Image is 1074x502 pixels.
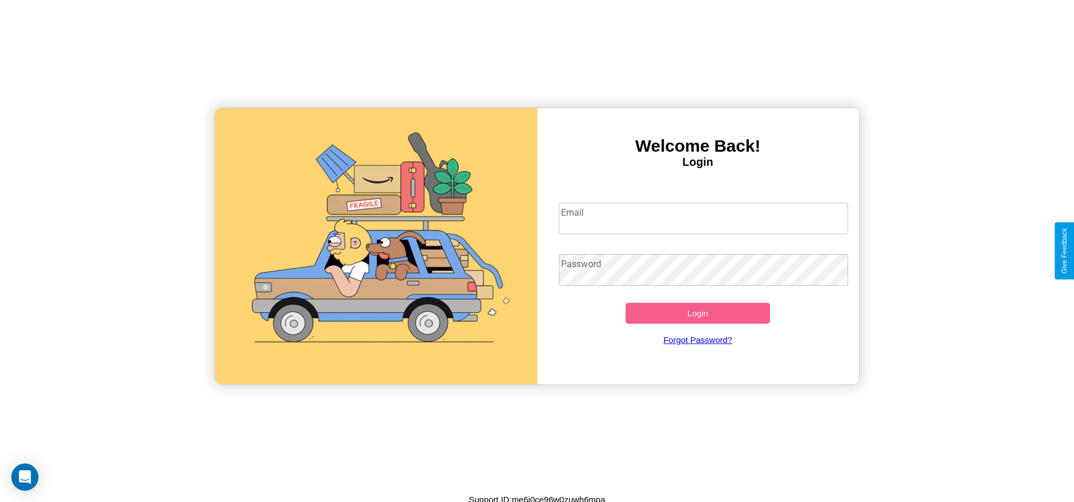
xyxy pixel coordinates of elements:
[215,108,537,384] img: gif
[11,464,38,491] div: Open Intercom Messenger
[537,156,859,169] h4: Login
[537,136,859,156] h3: Welcome Back!
[1060,228,1068,274] div: Give Feedback
[553,324,842,356] a: Forgot Password?
[626,303,771,324] button: Login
